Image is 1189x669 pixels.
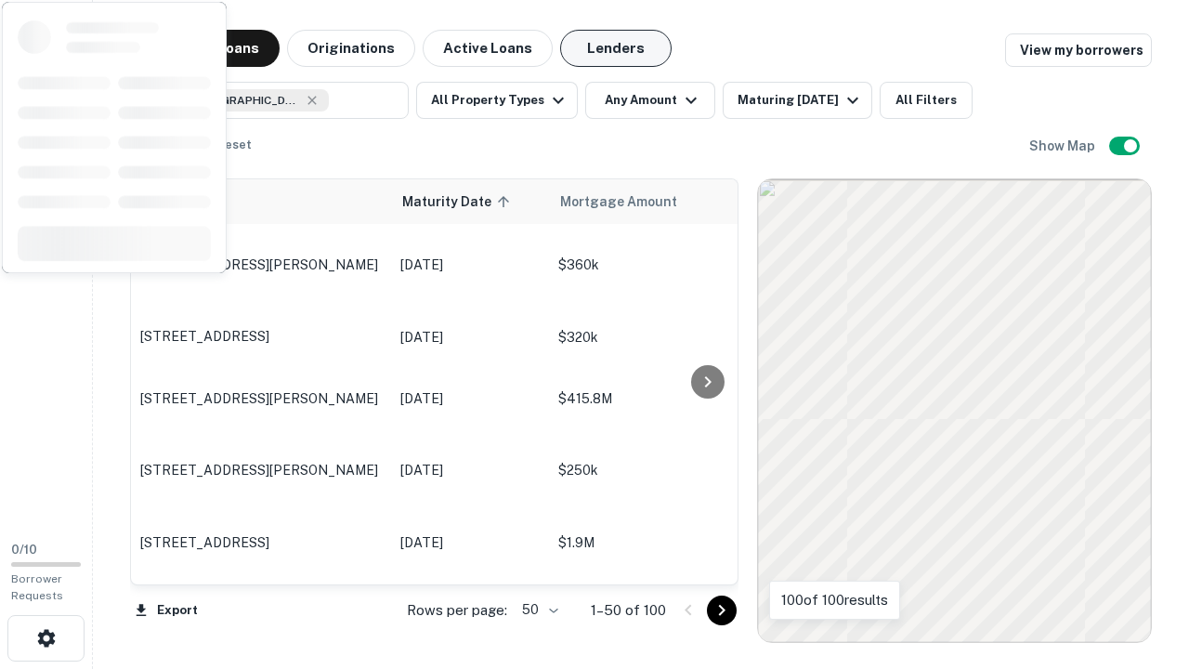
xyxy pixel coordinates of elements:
[738,89,864,111] div: Maturing [DATE]
[558,460,744,480] p: $250k
[391,179,549,224] th: Maturity Date
[560,190,701,213] span: Mortgage Amount
[515,597,561,623] div: 50
[1005,33,1152,67] a: View my borrowers
[11,543,37,557] span: 0 / 10
[400,255,540,275] p: [DATE]
[140,462,382,479] p: [STREET_ADDRESS][PERSON_NAME]
[880,82,973,119] button: All Filters
[558,255,744,275] p: $360k
[402,190,516,213] span: Maturity Date
[204,126,264,164] button: Reset
[162,92,301,109] span: Elgin, [GEOGRAPHIC_DATA], [GEOGRAPHIC_DATA]
[407,599,507,622] p: Rows per page:
[758,179,1151,642] div: 0 0
[585,82,715,119] button: Any Amount
[140,328,382,345] p: [STREET_ADDRESS]
[287,30,415,67] button: Originations
[723,82,872,119] button: Maturing [DATE]
[558,532,744,553] p: $1.9M
[1096,520,1189,610] iframe: Chat Widget
[781,589,888,611] p: 100 of 100 results
[423,30,553,67] button: Active Loans
[549,179,753,224] th: Mortgage Amount
[558,327,744,348] p: $320k
[130,597,203,624] button: Export
[140,534,382,551] p: [STREET_ADDRESS]
[400,388,540,409] p: [DATE]
[140,390,382,407] p: [STREET_ADDRESS][PERSON_NAME]
[400,460,540,480] p: [DATE]
[140,256,382,273] p: [STREET_ADDRESS][PERSON_NAME]
[11,572,63,602] span: Borrower Requests
[560,30,672,67] button: Lenders
[707,596,737,625] button: Go to next page
[558,388,744,409] p: $415.8M
[131,179,391,224] th: Location
[400,532,540,553] p: [DATE]
[416,82,578,119] button: All Property Types
[1029,136,1098,156] h6: Show Map
[591,599,666,622] p: 1–50 of 100
[400,327,540,348] p: [DATE]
